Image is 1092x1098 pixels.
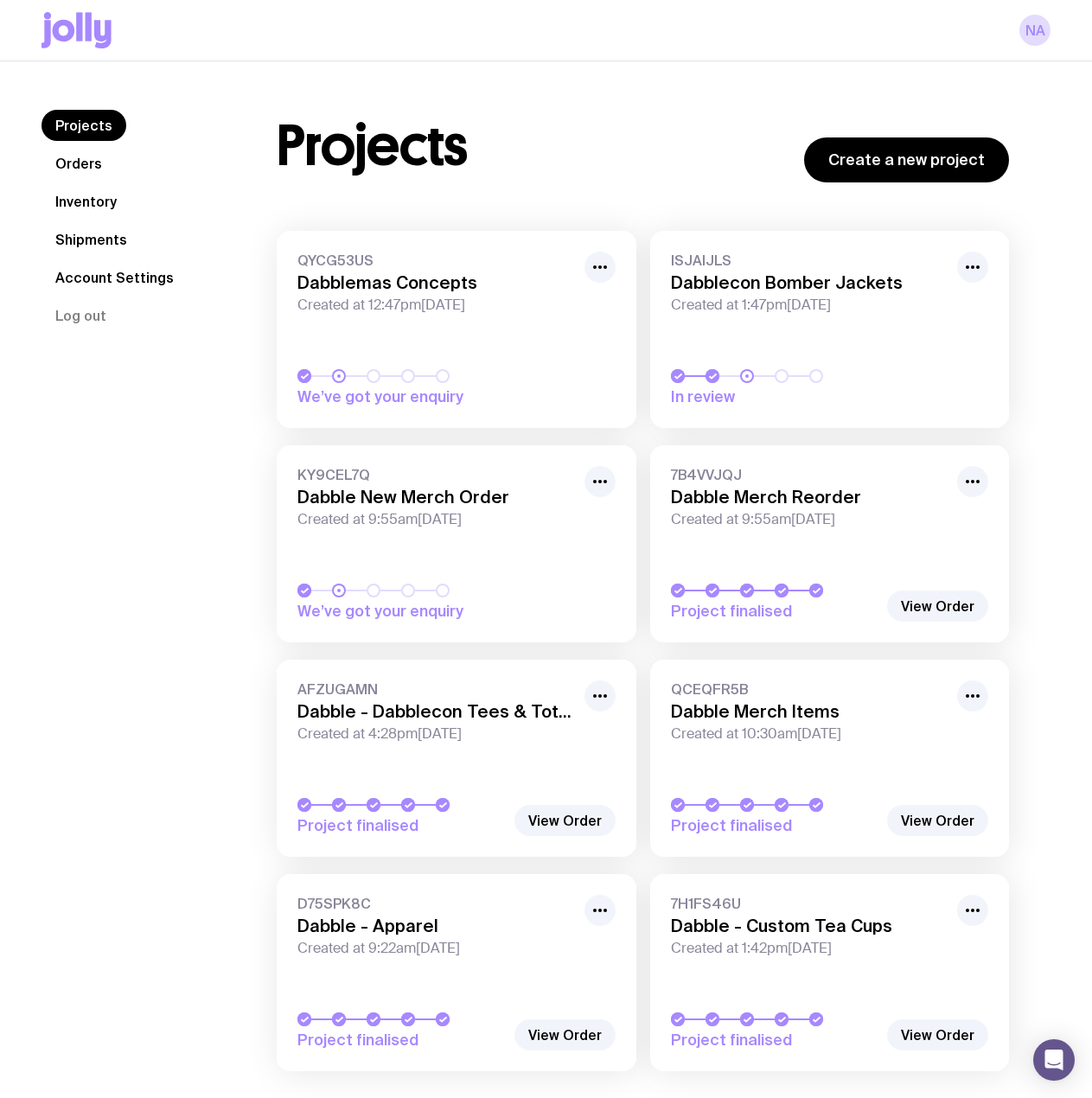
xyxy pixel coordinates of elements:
button: Log out [42,300,120,331]
span: We’ve got your enquiry [297,601,505,622]
h3: Dabble - Apparel [297,916,574,936]
a: Inventory [42,186,131,217]
span: AFZUGAMN [297,680,574,698]
span: QCEQFR5B [671,680,948,698]
span: Created at 1:42pm[DATE] [671,940,948,957]
span: 7H1FS46U [671,895,948,912]
a: View Order [887,805,988,836]
span: Project finalised [671,815,878,836]
h3: Dabble New Merch Order [297,487,574,508]
span: Created at 10:30am[DATE] [671,725,948,743]
span: Project finalised [671,1030,878,1050]
span: QYCG53US [297,252,574,269]
h3: Dabble - Dabblecon Tees & Totes [297,701,574,722]
a: QYCG53USDabblemas ConceptsCreated at 12:47pm[DATE]We’ve got your enquiry [277,231,636,428]
a: View Order [514,1019,616,1050]
span: Project finalised [671,601,878,622]
h3: Dabblecon Bomber Jackets [671,272,948,293]
h3: Dabblemas Concepts [297,272,574,293]
a: KY9CEL7QDabble New Merch OrderCreated at 9:55am[DATE]We’ve got your enquiry [277,445,636,642]
span: KY9CEL7Q [297,466,574,483]
span: Project finalised [297,815,505,836]
div: Open Intercom Messenger [1033,1039,1075,1081]
span: Created at 9:55am[DATE] [297,511,574,528]
a: View Order [514,805,616,836]
h3: Dabble - Custom Tea Cups [671,916,948,936]
span: 7B4VVJQJ [671,466,948,483]
a: NA [1019,15,1050,46]
a: QCEQFR5BDabble Merch ItemsCreated at 10:30am[DATE]Project finalised [650,660,1010,857]
a: View Order [887,1019,988,1050]
a: ISJAIJLSDabblecon Bomber JacketsCreated at 1:47pm[DATE]In review [650,231,1010,428]
a: View Order [887,590,988,622]
a: 7B4VVJQJDabble Merch ReorderCreated at 9:55am[DATE]Project finalised [650,445,1010,642]
a: Shipments [42,224,141,255]
span: D75SPK8C [297,895,574,912]
a: Account Settings [42,262,188,293]
a: Projects [42,110,126,141]
span: Created at 12:47pm[DATE] [297,297,574,314]
a: D75SPK8CDabble - ApparelCreated at 9:22am[DATE]Project finalised [277,874,636,1071]
span: Created at 4:28pm[DATE] [297,725,574,743]
h1: Projects [277,118,468,174]
span: Created at 1:47pm[DATE] [671,297,948,314]
span: Created at 9:22am[DATE] [297,940,574,957]
a: AFZUGAMNDabble - Dabblecon Tees & TotesCreated at 4:28pm[DATE]Project finalised [277,660,636,857]
h3: Dabble Merch Reorder [671,487,948,508]
span: In review [671,386,878,407]
span: ISJAIJLS [671,252,948,269]
span: Created at 9:55am[DATE] [671,511,948,528]
span: Project finalised [297,1030,505,1050]
a: Create a new project [804,137,1009,182]
a: Orders [42,148,116,179]
span: We’ve got your enquiry [297,386,505,407]
h3: Dabble Merch Items [671,701,948,722]
a: 7H1FS46UDabble - Custom Tea CupsCreated at 1:42pm[DATE]Project finalised [650,874,1010,1071]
